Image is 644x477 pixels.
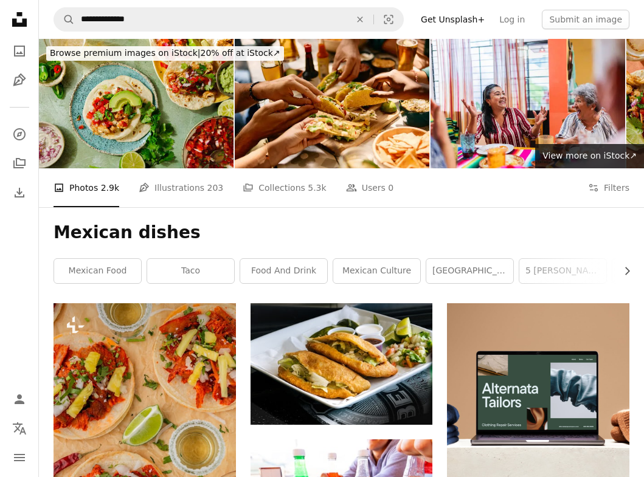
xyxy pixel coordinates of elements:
span: 20% off at iStock ↗ [50,48,280,58]
a: Collections 5.3k [243,168,326,207]
a: Get Unsplash+ [414,10,492,29]
a: Explore [7,122,32,146]
img: a white plate topped with a sandwich and salad [251,303,433,425]
button: Menu [7,445,32,470]
form: Find visuals sitewide [54,7,404,32]
img: Close up of friends eating tacos in Mexican restaurant. [235,39,429,168]
button: Clear [347,8,373,31]
span: 5.3k [308,181,326,194]
span: View more on iStock ↗ [542,151,637,160]
a: a white plate topped with a sandwich and salad [251,359,433,369]
img: Family talking and eating at home [431,39,625,168]
img: Top view of homemade Mexican Tacos served over green table with ingredients [39,39,234,168]
span: 203 [207,181,224,194]
span: Browse premium images on iStock | [50,48,200,58]
button: Visual search [374,8,403,31]
a: mexican culture [333,259,420,283]
button: Language [7,416,32,441]
a: Log in / Sign up [7,387,32,411]
span: 0 [388,181,393,194]
button: Search Unsplash [54,8,75,31]
a: Download History [7,180,32,205]
a: 5 [PERSON_NAME] [519,259,606,283]
a: mexican food [54,259,141,283]
button: Submit an image [542,10,629,29]
h1: Mexican dishes [54,222,629,244]
a: Illustrations 203 [139,168,223,207]
a: taco [147,259,234,283]
a: [GEOGRAPHIC_DATA] [426,259,513,283]
a: Log in [492,10,532,29]
a: Illustrations [7,68,32,92]
a: View more on iStock↗ [535,144,644,168]
a: a table topped with three tacos covered in toppings [54,434,236,445]
a: Browse premium images on iStock|20% off at iStock↗ [39,39,291,68]
button: Filters [588,168,629,207]
a: Photos [7,39,32,63]
a: food and drink [240,259,327,283]
button: scroll list to the right [616,259,629,283]
a: Collections [7,151,32,176]
a: Users 0 [346,168,394,207]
